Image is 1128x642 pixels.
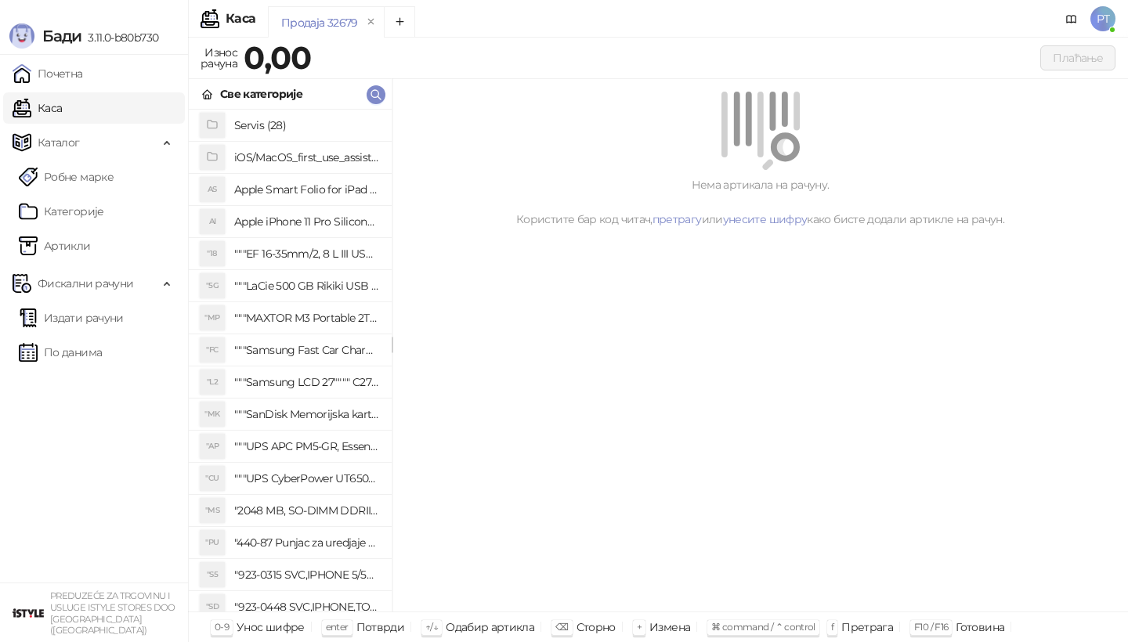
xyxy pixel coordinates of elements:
img: 64x64-companyLogo-77b92cf4-9946-4f36-9751-bf7bb5fd2c7d.png [13,597,44,629]
div: "MK [200,402,225,427]
span: Каталог [38,127,80,158]
div: Претрага [841,617,893,637]
a: претрагу [653,212,702,226]
div: Нема артикала на рачуну. Користите бар код читач, или како бисте додали артикле на рачун. [411,176,1109,228]
h4: """Samsung LCD 27"""" C27F390FHUXEN""" [234,370,379,395]
div: Каса [226,13,255,25]
span: PT [1090,6,1115,31]
span: ⌘ command / ⌃ control [711,621,815,633]
div: "L2 [200,370,225,395]
button: remove [361,16,381,29]
a: ArtikliАртикли [19,230,91,261]
h4: "2048 MB, SO-DIMM DDRII, 667 MHz, Napajanje 1,8 0,1 V, Latencija CL5" [234,498,379,523]
div: Одабир артикла [446,617,534,637]
h4: """Samsung Fast Car Charge Adapter, brzi auto punja_, boja crna""" [234,337,379,362]
span: Фискални рачуни [38,268,133,299]
div: "MS [200,498,225,523]
h4: """EF 16-35mm/2, 8 L III USM""" [234,241,379,266]
div: "PU [200,530,225,555]
button: Add tab [384,6,415,38]
div: Сторно [577,617,616,637]
div: Продаја 32679 [281,14,358,31]
span: + [637,621,642,633]
div: "CU [200,466,225,491]
a: Каса [13,92,62,124]
div: grid [189,110,392,611]
h4: """MAXTOR M3 Portable 2TB 2.5"""" crni eksterni hard disk HX-M201TCB/GM""" [234,305,379,330]
span: ↑/↓ [425,621,438,633]
div: Измена [649,617,690,637]
a: Издати рачуни [19,302,124,334]
h4: """UPS CyberPower UT650EG, 650VA/360W , line-int., s_uko, desktop""" [234,466,379,491]
a: Категорије [19,196,104,227]
div: AS [200,177,225,202]
a: Робне марке [19,161,114,193]
a: По данима [19,337,102,368]
div: AI [200,209,225,234]
h4: """LaCie 500 GB Rikiki USB 3.0 / Ultra Compact & Resistant aluminum / USB 3.0 / 2.5""""""" [234,273,379,298]
div: Готовина [956,617,1004,637]
div: Износ рачуна [197,42,240,74]
img: Logo [9,23,34,49]
div: "MP [200,305,225,330]
h4: "440-87 Punjac za uredjaje sa micro USB portom 4/1, Stand." [234,530,379,555]
span: ⌫ [555,621,568,633]
strong: 0,00 [244,38,311,77]
h4: Apple iPhone 11 Pro Silicone Case - Black [234,209,379,234]
h4: """UPS APC PM5-GR, Essential Surge Arrest,5 utic_nica""" [234,434,379,459]
h4: "923-0315 SVC,IPHONE 5/5S BATTERY REMOVAL TRAY Držač za iPhone sa kojim se otvara display [234,562,379,587]
span: 3.11.0-b80b730 [81,31,158,45]
span: 0-9 [215,621,229,633]
span: enter [326,621,349,633]
a: Документација [1059,6,1084,31]
span: Бади [42,27,81,45]
span: F10 / F16 [914,621,948,633]
div: "AP [200,434,225,459]
small: PREDUZEĆE ZA TRGOVINU I USLUGE ISTYLE STORES DOO [GEOGRAPHIC_DATA] ([GEOGRAPHIC_DATA]) [50,590,175,636]
a: унесите шифру [723,212,808,226]
h4: Servis (28) [234,113,379,138]
span: f [831,621,833,633]
div: "5G [200,273,225,298]
h4: iOS/MacOS_first_use_assistance (4) [234,145,379,170]
div: Потврди [356,617,405,637]
h4: """SanDisk Memorijska kartica 256GB microSDXC sa SD adapterom SDSQXA1-256G-GN6MA - Extreme PLUS, ... [234,402,379,427]
div: "FC [200,337,225,362]
div: "18 [200,241,225,266]
div: "S5 [200,562,225,587]
div: Све категорије [220,85,302,103]
div: "SD [200,594,225,619]
a: Почетна [13,58,83,89]
h4: "923-0448 SVC,IPHONE,TOURQUE DRIVER KIT .65KGF- CM Šrafciger " [234,594,379,619]
div: Унос шифре [237,617,305,637]
h4: Apple Smart Folio for iPad mini (A17 Pro) - Sage [234,177,379,202]
button: Плаћање [1040,45,1115,70]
